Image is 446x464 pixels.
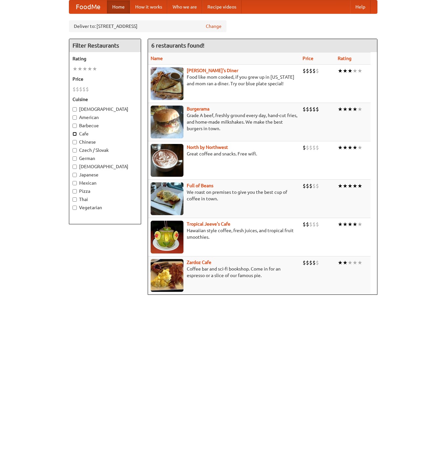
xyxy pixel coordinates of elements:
[338,67,343,74] li: ★
[151,74,297,87] p: Food like mom cooked, if you grew up in [US_STATE] and mom ran a diner. Try our blue plate special!
[73,115,77,120] input: American
[151,56,163,61] a: Name
[309,106,312,113] li: $
[73,171,138,178] label: Japanese
[343,67,348,74] li: ★
[312,67,316,74] li: $
[350,0,371,13] a: Help
[187,221,230,227] a: Tropical Jeeve's Cafe
[73,140,77,144] input: Chinese
[338,182,343,190] li: ★
[73,139,138,145] label: Chinese
[303,144,306,151] li: $
[82,86,86,93] li: $
[187,260,211,265] a: Zardoz Cafe
[73,124,77,128] input: Barbecue
[352,259,357,266] li: ★
[76,86,79,93] li: $
[303,221,306,228] li: $
[316,106,319,113] li: $
[316,144,319,151] li: $
[73,180,138,186] label: Mexican
[316,182,319,190] li: $
[343,106,348,113] li: ★
[348,221,352,228] li: ★
[312,221,316,228] li: $
[316,259,319,266] li: $
[306,106,309,113] li: $
[73,106,138,112] label: [DEMOGRAPHIC_DATA]
[352,221,357,228] li: ★
[187,106,209,111] a: Burgerama
[73,65,77,72] li: ★
[352,106,357,113] li: ★
[343,221,348,228] li: ★
[73,76,138,82] h5: Price
[73,122,138,129] label: Barbecue
[92,65,97,72] li: ★
[343,259,348,266] li: ★
[348,144,352,151] li: ★
[87,65,92,72] li: ★
[151,67,183,100] img: sallys.jpg
[306,182,309,190] li: $
[151,227,297,240] p: Hawaiian style coffee, fresh juices, and tropical fruit smoothies.
[352,67,357,74] li: ★
[151,221,183,253] img: jeeves.jpg
[303,56,313,61] a: Price
[69,0,107,13] a: FoodMe
[312,259,316,266] li: $
[309,67,312,74] li: $
[309,259,312,266] li: $
[357,144,362,151] li: ★
[73,204,138,211] label: Vegetarian
[187,68,238,73] b: [PERSON_NAME]'s Diner
[167,0,202,13] a: Who we are
[309,221,312,228] li: $
[73,132,77,136] input: Cafe
[73,156,77,161] input: German
[69,20,226,32] div: Deliver to: [STREET_ADDRESS]
[316,221,319,228] li: $
[77,65,82,72] li: ★
[73,55,138,62] h5: Rating
[73,96,138,103] h5: Cuisine
[348,259,352,266] li: ★
[86,86,89,93] li: $
[73,107,77,111] input: [DEMOGRAPHIC_DATA]
[357,259,362,266] li: ★
[151,42,204,49] ng-pluralize: 6 restaurants found!
[73,196,138,203] label: Thai
[352,182,357,190] li: ★
[73,165,77,169] input: [DEMOGRAPHIC_DATA]
[151,151,297,157] p: Great coffee and snacks. Free wifi.
[312,106,316,113] li: $
[306,221,309,228] li: $
[73,181,77,185] input: Mexican
[73,147,138,153] label: Czech / Slovak
[187,183,213,188] b: Full of Beans
[151,112,297,132] p: Grade A beef, freshly ground every day, hand-cut fries, and home-made milkshakes. We make the bes...
[187,145,228,150] a: North by Northwest
[343,144,348,151] li: ★
[73,114,138,121] label: American
[316,67,319,74] li: $
[343,182,348,190] li: ★
[348,182,352,190] li: ★
[306,144,309,151] li: $
[338,106,343,113] li: ★
[338,144,343,151] li: ★
[73,189,77,193] input: Pizza
[312,182,316,190] li: $
[357,106,362,113] li: ★
[73,206,77,210] input: Vegetarian
[73,86,76,93] li: $
[73,155,138,162] label: German
[338,56,351,61] a: Rating
[82,65,87,72] li: ★
[151,266,297,279] p: Coffee bar and sci-fi bookshop. Come in for an espresso or a slice of our famous pie.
